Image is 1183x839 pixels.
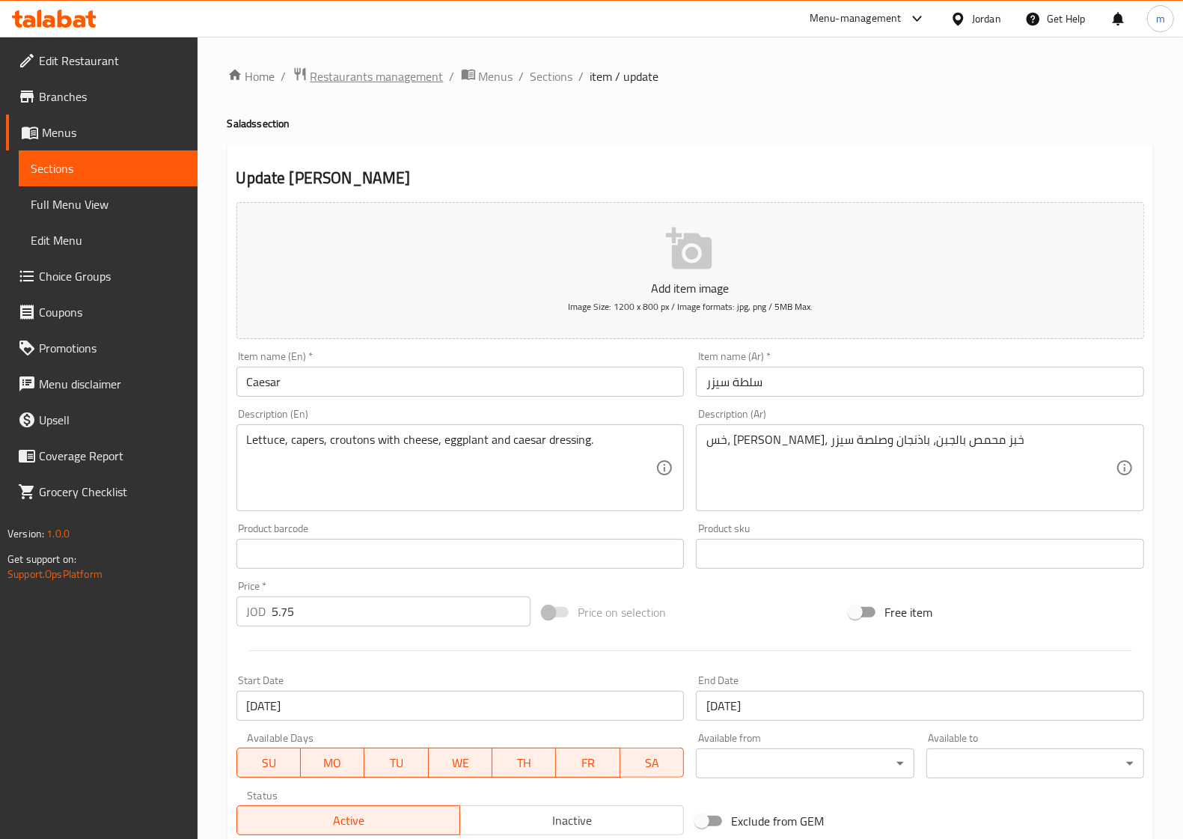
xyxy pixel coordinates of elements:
span: Menu disclaimer [39,375,186,393]
a: Menus [6,115,198,150]
span: TH [498,752,550,774]
span: Grocery Checklist [39,483,186,501]
a: Coupons [6,294,198,330]
button: WE [429,748,492,778]
div: ​ [696,748,914,778]
span: Active [243,810,455,832]
span: Promotions [39,339,186,357]
input: Please enter price [272,597,531,626]
input: Please enter product sku [696,539,1144,569]
button: TU [364,748,428,778]
a: Edit Restaurant [6,43,198,79]
span: Coverage Report [39,447,186,465]
span: Sections [31,159,186,177]
span: SA [626,752,678,774]
span: m [1156,10,1165,27]
span: Inactive [466,810,678,832]
span: Version: [7,524,44,543]
input: Enter name En [236,367,685,397]
button: TH [492,748,556,778]
span: Get support on: [7,549,76,569]
a: Menu disclaimer [6,366,198,402]
span: Restaurants management [311,67,444,85]
div: Menu-management [810,10,902,28]
span: Edit Menu [31,231,186,249]
a: Promotions [6,330,198,366]
button: Active [236,805,461,835]
span: Menus [42,123,186,141]
span: Coupons [39,303,186,321]
span: Choice Groups [39,267,186,285]
a: Full Menu View [19,186,198,222]
div: ​ [926,748,1144,778]
a: Upsell [6,402,198,438]
p: Add item image [260,279,1121,297]
textarea: Lettuce, capers, croutons with cheese, eggplant and caesar dressing. [247,433,656,504]
button: Inactive [459,805,684,835]
button: Add item imageImage Size: 1200 x 800 px / Image formats: jpg, png / 5MB Max. [236,202,1144,339]
li: / [519,67,525,85]
span: Edit Restaurant [39,52,186,70]
h4: Salads section [227,116,1153,131]
a: Home [227,67,275,85]
a: Branches [6,79,198,115]
button: FR [556,748,620,778]
div: Jordan [972,10,1001,27]
textarea: خس، [PERSON_NAME]، خبز محمص بالجبن، باذنجان وصلصة سيزر [706,433,1116,504]
span: Image Size: 1200 x 800 px / Image formats: jpg, png / 5MB Max. [568,298,813,315]
li: / [579,67,584,85]
span: Full Menu View [31,195,186,213]
a: Sections [531,67,573,85]
span: SU [243,752,295,774]
a: Grocery Checklist [6,474,198,510]
span: MO [307,752,358,774]
span: Exclude from GEM [731,812,824,830]
li: / [281,67,287,85]
span: TU [370,752,422,774]
button: SU [236,748,301,778]
button: SA [620,748,684,778]
a: Choice Groups [6,258,198,294]
a: Edit Menu [19,222,198,258]
h2: Update [PERSON_NAME] [236,167,1144,189]
span: Free item [884,603,932,621]
nav: breadcrumb [227,67,1153,86]
span: item / update [590,67,659,85]
a: Menus [461,67,513,86]
a: Sections [19,150,198,186]
li: / [450,67,455,85]
span: Upsell [39,411,186,429]
span: FR [562,752,614,774]
input: Please enter product barcode [236,539,685,569]
a: Coverage Report [6,438,198,474]
span: WE [435,752,486,774]
span: Branches [39,88,186,106]
a: Support.OpsPlatform [7,564,103,584]
span: Menus [479,67,513,85]
span: 1.0.0 [46,524,70,543]
span: Price on selection [578,603,666,621]
button: MO [301,748,364,778]
p: JOD [247,602,266,620]
input: Enter name Ar [696,367,1144,397]
a: Restaurants management [293,67,444,86]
